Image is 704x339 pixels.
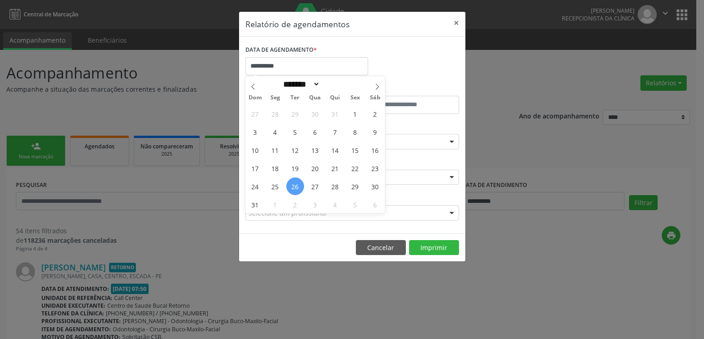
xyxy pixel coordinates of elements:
span: Agosto 23, 2025 [366,159,384,177]
span: Julho 29, 2025 [286,105,304,123]
span: Sex [345,95,365,101]
label: ATÉ [354,82,459,96]
h5: Relatório de agendamentos [245,18,350,30]
span: Agosto 6, 2025 [306,123,324,141]
span: Julho 30, 2025 [306,105,324,123]
span: Agosto 14, 2025 [326,141,344,159]
span: Agosto 7, 2025 [326,123,344,141]
span: Agosto 13, 2025 [306,141,324,159]
span: Julho 31, 2025 [326,105,344,123]
span: Agosto 18, 2025 [266,159,284,177]
span: Agosto 15, 2025 [346,141,364,159]
span: Agosto 12, 2025 [286,141,304,159]
select: Month [280,79,320,89]
span: Agosto 11, 2025 [266,141,284,159]
span: Agosto 24, 2025 [246,177,264,195]
span: Agosto 26, 2025 [286,177,304,195]
span: Agosto 2, 2025 [366,105,384,123]
span: Agosto 17, 2025 [246,159,264,177]
span: Setembro 2, 2025 [286,196,304,213]
span: Agosto 27, 2025 [306,177,324,195]
span: Agosto 30, 2025 [366,177,384,195]
span: Agosto 10, 2025 [246,141,264,159]
span: Agosto 1, 2025 [346,105,364,123]
span: Setembro 4, 2025 [326,196,344,213]
span: Agosto 9, 2025 [366,123,384,141]
span: Agosto 5, 2025 [286,123,304,141]
span: Agosto 22, 2025 [346,159,364,177]
span: Agosto 31, 2025 [246,196,264,213]
span: Agosto 25, 2025 [266,177,284,195]
span: Setembro 3, 2025 [306,196,324,213]
span: Selecione um profissional [249,208,327,218]
span: Julho 28, 2025 [266,105,284,123]
span: Agosto 20, 2025 [306,159,324,177]
span: Agosto 3, 2025 [246,123,264,141]
span: Setembro 5, 2025 [346,196,364,213]
span: Agosto 21, 2025 [326,159,344,177]
span: Seg [265,95,285,101]
span: Dom [245,95,265,101]
button: Close [447,12,465,34]
button: Imprimir [409,240,459,255]
span: Julho 27, 2025 [246,105,264,123]
span: Agosto 8, 2025 [346,123,364,141]
span: Qua [305,95,325,101]
span: Agosto 29, 2025 [346,177,364,195]
span: Agosto 4, 2025 [266,123,284,141]
span: Agosto 19, 2025 [286,159,304,177]
span: Setembro 6, 2025 [366,196,384,213]
span: Setembro 1, 2025 [266,196,284,213]
span: Agosto 16, 2025 [366,141,384,159]
label: DATA DE AGENDAMENTO [245,43,317,57]
button: Cancelar [356,240,406,255]
span: Sáb [365,95,385,101]
span: Ter [285,95,305,101]
span: Qui [325,95,345,101]
input: Year [320,79,350,89]
span: Agosto 28, 2025 [326,177,344,195]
